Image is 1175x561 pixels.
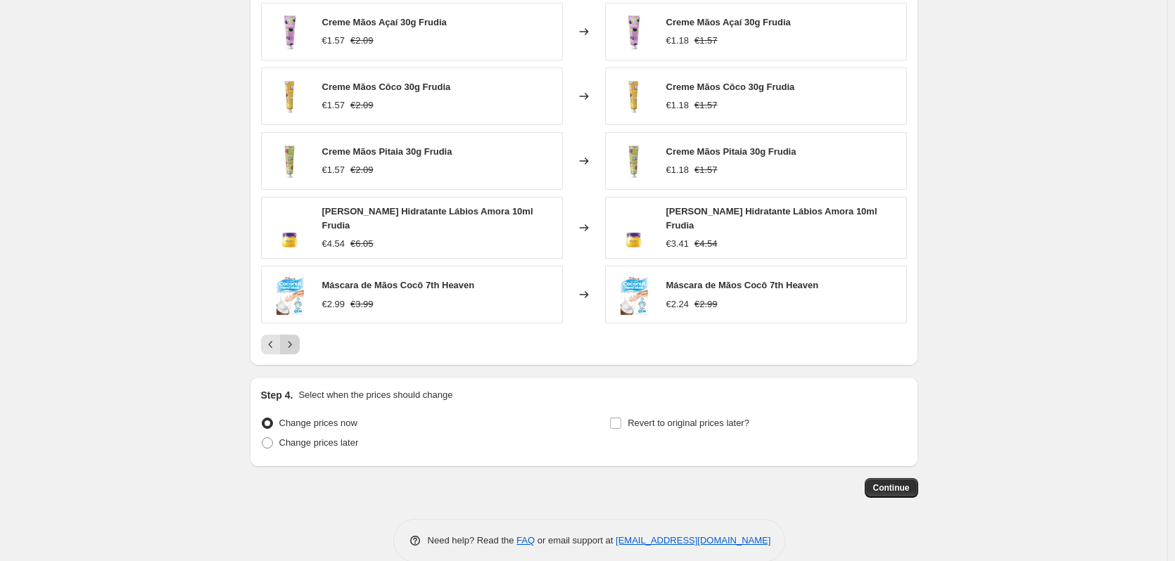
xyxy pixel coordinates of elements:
h2: Step 4. [261,388,293,402]
strike: €1.57 [694,98,718,112]
span: or email support at [535,535,616,546]
strike: €4.54 [694,237,718,251]
div: €1.57 [322,98,345,112]
button: Next [280,335,300,354]
a: FAQ [516,535,535,546]
div: €1.57 [322,163,345,177]
nav: Pagination [261,335,300,354]
span: Change prices now [279,418,357,428]
span: Máscara de Mãos Cocô 7th Heaven [666,280,819,290]
button: Continue [865,478,918,498]
strike: €2.99 [694,297,718,311]
span: Creme Mãos Pitaia 30g Frudia [666,146,796,157]
img: 7621244_80x.jpg [613,11,655,53]
strike: €3.99 [350,297,374,311]
strike: €6.05 [350,237,374,251]
strike: €1.57 [694,34,718,48]
span: Change prices later [279,437,359,448]
div: €1.18 [666,34,690,48]
span: Creme Mãos Côco 30g Frudia [322,82,451,92]
span: [PERSON_NAME] Hidratante Lábios Amora 10ml Frudia [322,206,533,231]
a: [EMAIL_ADDRESS][DOMAIN_NAME] [616,535,770,546]
div: €1.18 [666,163,690,177]
div: €2.99 [322,297,345,311]
span: Continue [873,482,910,494]
strike: €2.09 [350,34,374,48]
div: €3.41 [666,237,690,251]
img: cgt-83800061396-7th-heaven-softening-coconut-hand-mask-1692011848_80x.jpg [269,273,311,316]
span: Creme Mãos Açaí 30g Frudia [322,17,447,27]
img: 8803348035718_80x.jpg [269,207,311,249]
span: [PERSON_NAME] Hidratante Lábios Amora 10ml Frudia [666,206,877,231]
span: Need help? Read the [428,535,517,546]
div: €1.18 [666,98,690,112]
img: 7621240_80x.jpg [269,140,311,182]
img: 7621241_80x.jpg [613,75,655,117]
img: cgt-83800061396-7th-heaven-softening-coconut-hand-mask-1692011848_80x.jpg [613,273,655,316]
img: 8803348035718_80x.jpg [613,207,655,249]
strike: €2.09 [350,98,374,112]
img: 7621241_80x.jpg [269,75,311,117]
strike: €2.09 [350,163,374,177]
div: €1.57 [322,34,345,48]
span: Creme Mãos Côco 30g Frudia [666,82,795,92]
div: €4.54 [322,237,345,251]
div: €2.24 [666,297,690,311]
img: 7621244_80x.jpg [269,11,311,53]
span: Revert to original prices later? [628,418,749,428]
span: Creme Mãos Pitaia 30g Frudia [322,146,452,157]
strike: €1.57 [694,163,718,177]
span: Creme Mãos Açaí 30g Frudia [666,17,791,27]
button: Previous [261,335,281,354]
p: Select when the prices should change [298,388,452,402]
img: 7621240_80x.jpg [613,140,655,182]
span: Máscara de Mãos Cocô 7th Heaven [322,280,475,290]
